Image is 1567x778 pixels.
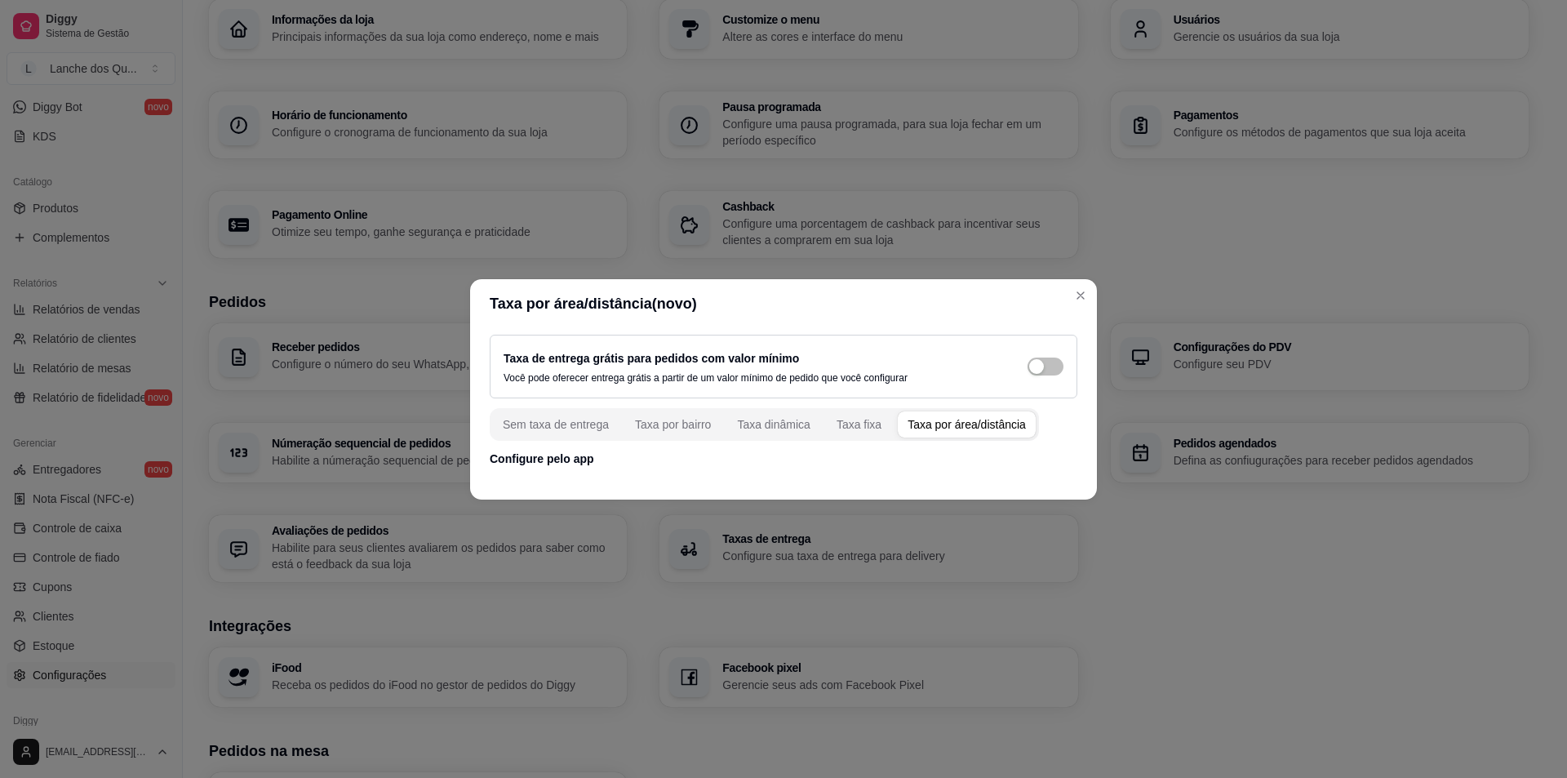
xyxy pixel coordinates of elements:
[635,416,711,433] div: Taxa por bairro
[470,279,1097,328] header: Taxa por área/distância(novo)
[1068,282,1094,309] button: Close
[504,371,908,385] p: Você pode oferecer entrega grátis a partir de um valor mínimo de pedido que você configurar
[737,416,810,433] div: Taxa dinâmica
[837,416,881,433] div: Taxa fixa
[503,416,609,433] div: Sem taxa de entrega
[504,352,799,365] label: Taxa de entrega grátis para pedidos com valor mínimo
[490,451,1077,467] p: Configure pelo app
[908,416,1026,433] div: Taxa por área/distância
